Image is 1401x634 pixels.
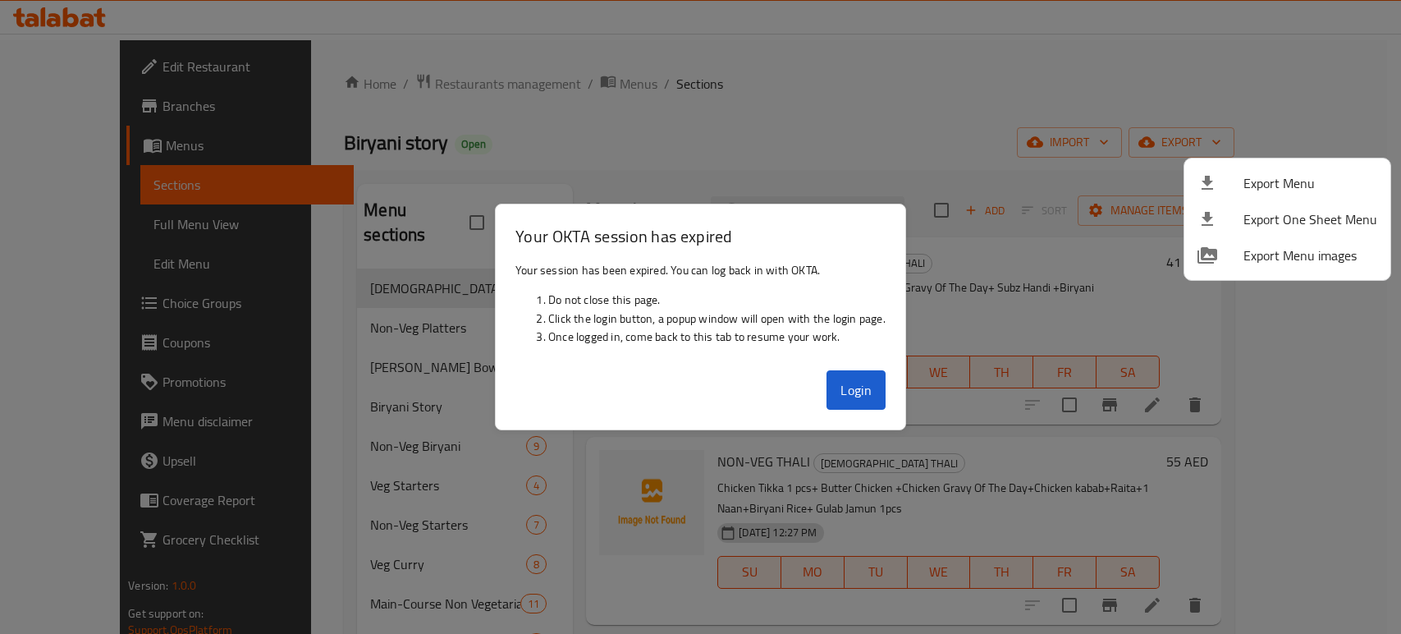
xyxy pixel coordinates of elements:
[1243,246,1377,265] span: Export Menu images
[1243,173,1377,193] span: Export Menu
[1184,237,1390,273] li: Export Menu images
[1184,201,1390,237] li: Export one sheet menu items
[1243,209,1377,229] span: Export One Sheet Menu
[1184,165,1390,201] li: Export menu items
